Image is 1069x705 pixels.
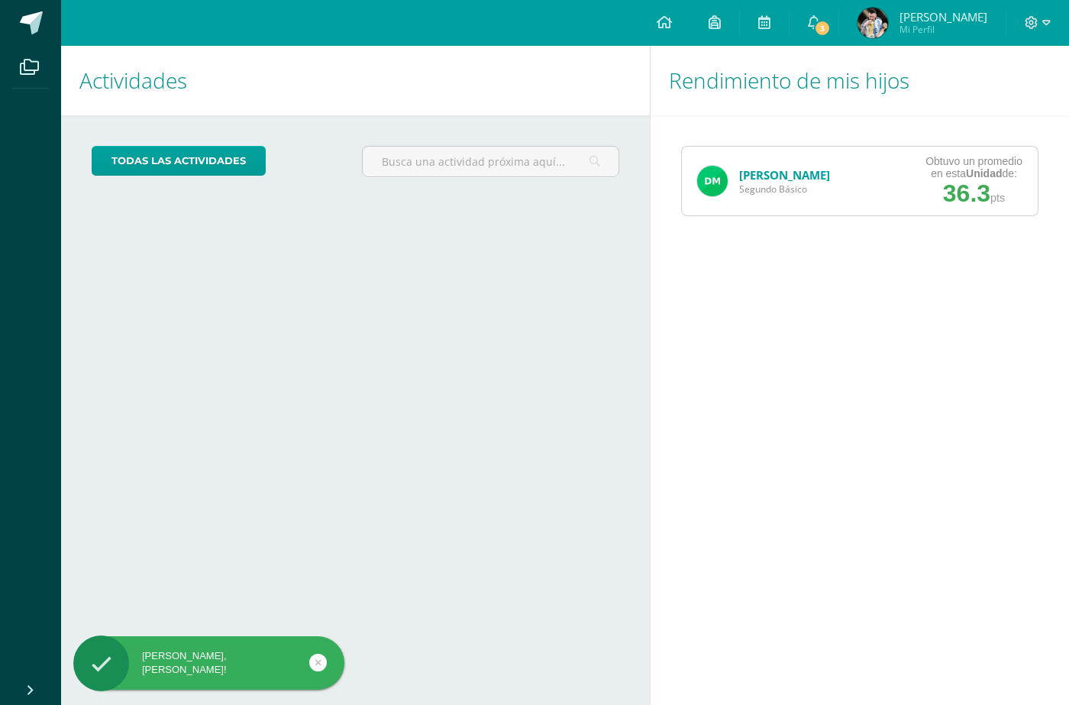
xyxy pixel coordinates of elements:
[925,155,1022,179] div: Obtuvo un promedio en esta de:
[943,179,990,207] span: 36.3
[669,46,1051,115] h1: Rendimiento de mis hijos
[814,20,831,37] span: 3
[79,46,631,115] h1: Actividades
[966,167,1002,179] strong: Unidad
[739,167,830,183] a: [PERSON_NAME]
[739,183,830,196] span: Segundo Básico
[73,649,344,677] div: [PERSON_NAME], [PERSON_NAME]!
[363,147,619,176] input: Busca una actividad próxima aquí...
[857,8,888,38] img: afaf31fb24b47a4519f6e7e13dac0acf.png
[697,166,728,196] img: b3d70c92c4d2864fe779351c5aa011f9.png
[990,192,1005,204] span: pts
[92,146,266,176] a: todas las Actividades
[899,9,987,24] span: [PERSON_NAME]
[899,23,987,36] span: Mi Perfil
